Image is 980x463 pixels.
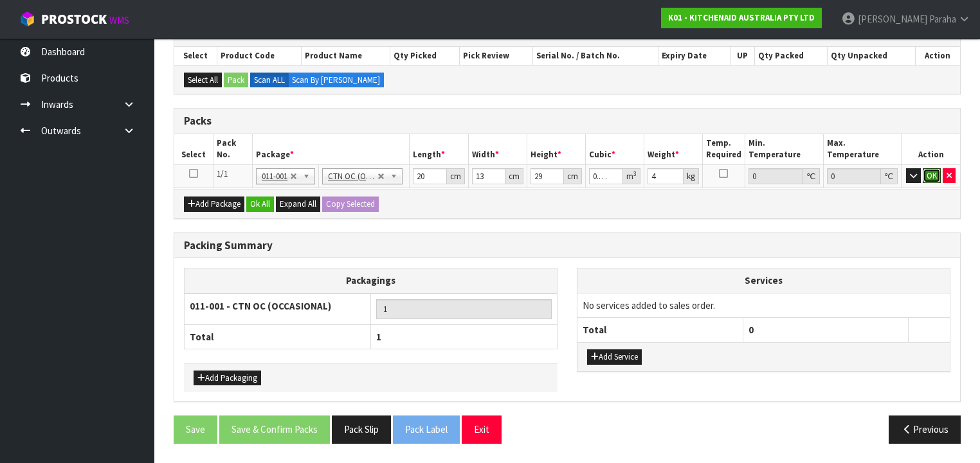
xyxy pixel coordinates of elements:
th: Length [410,134,468,164]
th: Name [331,189,469,219]
th: Max. Temperature [822,189,901,219]
div: m [623,168,640,184]
button: Ok All [246,197,274,212]
td: No services added to sales order. [577,293,950,317]
th: Temp. Required [702,134,745,164]
th: Product Name [302,47,390,65]
div: ℃ [881,168,898,184]
button: Previous [889,415,961,443]
button: Expand All [276,197,320,212]
button: Pack Slip [332,415,391,443]
th: Expiry Date [658,47,730,65]
div: cm [564,168,582,184]
th: Pick Review [459,47,532,65]
th: Select [174,47,217,65]
th: Serial No. / Batch No. [533,47,658,65]
strong: K01 - KITCHENAID AUSTRALIA PTY LTD [668,12,815,23]
th: UP [730,47,755,65]
button: Save [174,415,217,443]
th: Code [253,189,331,219]
th: Min. Temperature [744,189,822,219]
button: Pack [224,73,248,88]
h3: Picks [184,28,950,40]
th: Product Code [217,47,302,65]
button: Add Service [587,349,642,365]
img: cube-alt.png [19,11,35,27]
button: Copy Selected [322,197,379,212]
button: Add Packaging [194,371,261,386]
label: Scan ALL [250,73,289,88]
span: Paraha [929,13,956,25]
button: Pack Label [393,415,460,443]
th: Expiry Date [587,189,646,219]
button: OK [923,168,941,184]
th: Select [174,134,213,164]
th: Services [577,268,950,293]
th: Package [253,134,410,164]
a: K01 - KITCHENAID AUSTRALIA PTY LTD [661,8,822,28]
th: Height [527,134,585,164]
span: CTN OC (OCCASIONAL) [328,169,377,184]
th: Weight [644,134,702,164]
span: ProStock [41,11,107,28]
th: Action [901,189,960,219]
div: cm [447,168,465,184]
th: Qty Picked [390,47,460,65]
span: 1/1 [217,168,228,179]
h3: Packs [184,115,950,127]
div: ℃ [803,168,820,184]
th: Serial No. / Batch No. [469,189,586,219]
th: Packagings [185,268,558,293]
strong: 011-001 - CTN OC (OCCASIONAL) [190,300,331,312]
button: Save & Confirm Packs [219,415,330,443]
button: Exit [462,415,502,443]
th: DG Class [705,189,744,219]
label: Scan By [PERSON_NAME] [288,73,384,88]
th: Pack No. [213,134,253,164]
th: Qty Packed [646,189,705,219]
th: Qty Unpacked [828,47,916,65]
th: Max. Temperature [823,134,902,164]
th: Width [468,134,527,164]
small: WMS [109,14,129,26]
th: Action [915,47,960,65]
span: [PERSON_NAME] [858,13,927,25]
th: Qty Packed [755,47,828,65]
span: Expand All [280,198,316,209]
span: 011-001 [262,169,290,184]
span: 0 [749,324,754,336]
sup: 3 [633,170,637,178]
th: Min. Temperature [745,134,823,164]
th: # [174,189,253,219]
button: Add Package [184,197,244,212]
th: Total [577,318,743,342]
button: Select All [184,73,222,88]
th: Total [185,324,371,349]
h3: Packing Summary [184,240,950,252]
span: 1 [376,331,381,343]
th: Cubic [585,134,644,164]
div: kg [684,168,699,184]
div: cm [505,168,523,184]
th: Action [902,134,960,164]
